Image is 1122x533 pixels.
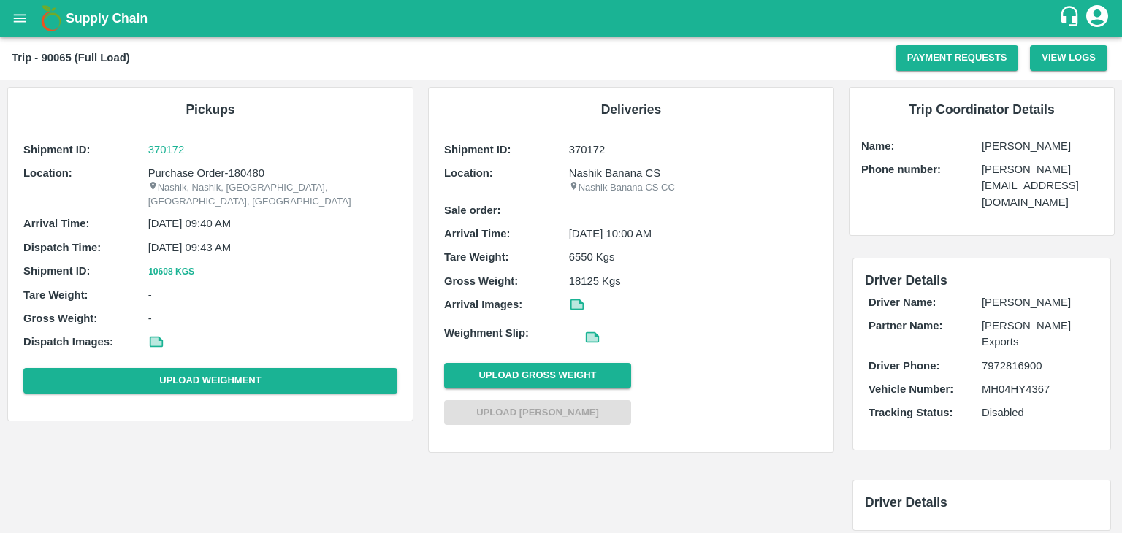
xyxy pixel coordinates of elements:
p: - [148,310,397,326]
p: [PERSON_NAME] [982,138,1102,154]
a: Supply Chain [66,8,1058,28]
b: Sale order: [444,204,501,216]
h6: Deliveries [440,99,822,120]
b: Gross Weight: [23,312,97,324]
p: Purchase Order-180480 [148,165,397,181]
b: Tracking Status: [869,407,953,418]
p: Disabled [982,404,1095,421]
button: open drawer [3,1,37,35]
b: Vehicle Number: [869,383,953,395]
b: Tare Weight: [444,251,509,263]
p: Nashik, Nashik, [GEOGRAPHIC_DATA], [GEOGRAPHIC_DATA], [GEOGRAPHIC_DATA] [148,181,397,208]
b: Tare Weight: [23,289,88,301]
p: 6550 Kgs [569,249,818,265]
button: Payment Requests [896,45,1019,71]
h6: Trip Coordinator Details [861,99,1102,120]
p: 370172 [569,142,818,158]
button: Upload Gross Weight [444,363,631,388]
p: [DATE] 10:00 AM [569,226,818,242]
b: Shipment ID: [444,144,511,156]
b: Trip - 90065 (Full Load) [12,52,130,64]
b: Shipment ID: [23,265,91,277]
b: Dispatch Time: [23,242,101,253]
p: 18125 Kgs [569,273,818,289]
b: Location: [23,167,72,179]
b: Shipment ID: [23,144,91,156]
b: Supply Chain [66,11,148,26]
img: logo [37,4,66,33]
b: Dispatch Images: [23,336,113,348]
a: 370172 [148,142,397,158]
b: Location: [444,167,493,179]
h6: Pickups [20,99,401,120]
div: customer-support [1058,5,1084,31]
p: [DATE] 09:43 AM [148,239,397,256]
p: [PERSON_NAME][EMAIL_ADDRESS][DOMAIN_NAME] [982,161,1102,210]
b: Gross Weight: [444,275,518,287]
p: MH04HY4367 [982,381,1095,397]
p: [PERSON_NAME] [982,294,1095,310]
button: 10608 Kgs [148,264,195,280]
span: Driver Details [865,273,947,288]
b: Phone number: [861,164,941,175]
b: Arrival Images: [444,299,522,310]
p: [DATE] 09:40 AM [148,215,397,231]
b: Partner Name: [869,320,942,331]
span: Driver Details [865,495,947,510]
p: - [148,287,397,303]
button: Upload Weighment [23,368,397,394]
p: [PERSON_NAME] Exports [982,318,1095,350]
div: account of current user [1084,3,1110,34]
b: Arrival Time: [23,218,89,229]
p: Nashik Banana CS CC [569,181,818,195]
button: View Logs [1030,45,1107,71]
b: Arrival Time: [444,228,510,239]
b: Driver Name: [869,296,936,308]
p: 7972816900 [982,358,1095,374]
p: Nashik Banana CS [569,165,818,181]
b: Driver Phone: [869,360,939,372]
b: Weighment Slip: [444,327,529,339]
b: Name: [861,140,894,152]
